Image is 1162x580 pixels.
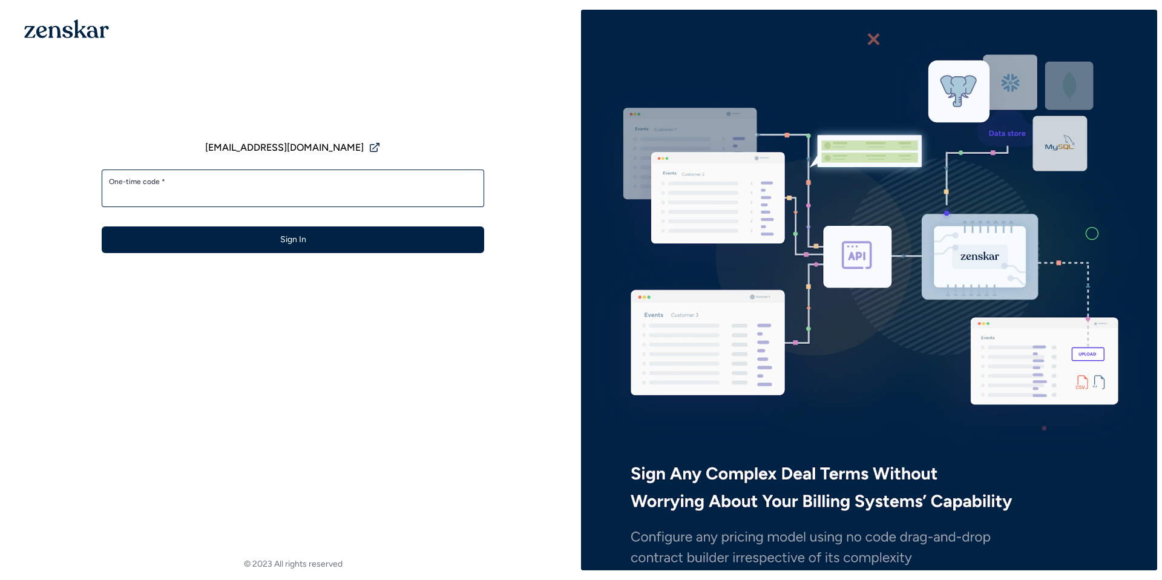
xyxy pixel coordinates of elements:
[205,140,364,155] span: [EMAIL_ADDRESS][DOMAIN_NAME]
[24,19,109,38] img: 1OGAJ2xQqyY4LXKgY66KYq0eOWRCkrZdAb3gUhuVAqdWPZE9SRJmCz+oDMSn4zDLXe31Ii730ItAGKgCKgCCgCikA4Av8PJUP...
[5,558,581,570] footer: © 2023 All rights reserved
[109,177,477,186] label: One-time code *
[102,226,484,253] button: Sign In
